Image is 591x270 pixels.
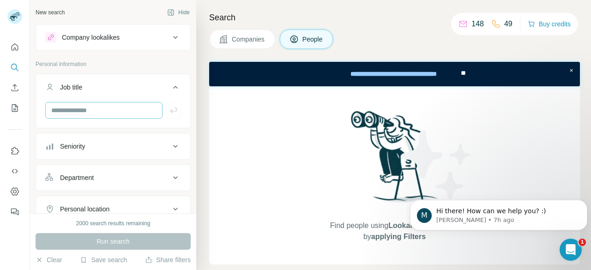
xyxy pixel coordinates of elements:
span: Lookalikes search [388,222,452,229]
div: Department [60,173,94,182]
div: Job title [60,83,82,92]
div: 2000 search results remaining [76,219,151,228]
button: Hide [161,6,196,19]
img: Surfe Illustration - Stars [395,123,478,206]
img: Surfe Illustration - Woman searching with binoculars [347,108,443,211]
button: Quick start [7,39,22,55]
button: Save search [80,255,127,264]
h4: Search [209,11,580,24]
button: My lists [7,100,22,116]
button: Job title [36,76,190,102]
span: applying Filters [371,233,426,240]
button: Search [7,59,22,76]
button: Use Surfe API [7,163,22,180]
p: Personal information [36,60,191,68]
button: Department [36,167,190,189]
iframe: Banner [209,62,580,86]
button: Personal location [36,198,190,220]
p: 148 [471,18,484,30]
button: Enrich CSV [7,79,22,96]
div: New search [36,8,65,17]
button: Clear [36,255,62,264]
div: Personal location [60,204,109,214]
div: Company lookalikes [62,33,120,42]
span: People [302,35,324,44]
button: Buy credits [528,18,571,30]
button: Use Surfe on LinkedIn [7,143,22,159]
iframe: Intercom notifications message [406,180,591,245]
iframe: Intercom live chat [560,239,582,261]
span: Companies [232,35,265,44]
button: Share filters [145,255,191,264]
button: Seniority [36,135,190,157]
p: 49 [504,18,513,30]
span: 1 [579,239,586,246]
button: Feedback [7,204,22,220]
button: Company lookalikes [36,26,190,48]
span: Find people using or by [320,220,468,242]
div: Seniority [60,142,85,151]
button: Dashboard [7,183,22,200]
